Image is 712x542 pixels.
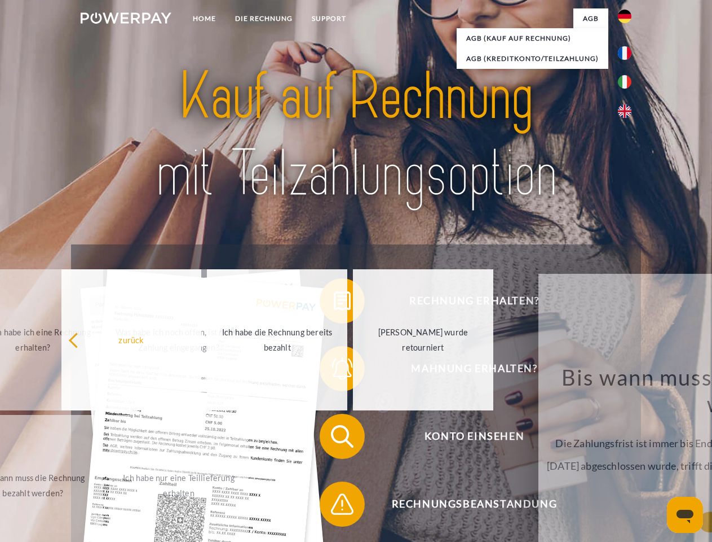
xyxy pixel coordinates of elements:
[320,482,613,527] button: Rechnungsbeanstandung
[457,28,608,49] a: AGB (Kauf auf Rechnung)
[302,8,356,29] a: SUPPORT
[360,325,487,355] div: [PERSON_NAME] wurde retourniert
[225,8,302,29] a: DIE RECHNUNG
[573,8,608,29] a: agb
[328,422,356,451] img: qb_search.svg
[457,49,608,69] a: AGB (Kreditkonto/Teilzahlung)
[68,332,195,347] div: zurück
[618,104,631,118] img: en
[116,470,242,501] div: Ich habe nur eine Teillieferung erhalten
[214,325,340,355] div: Ich habe die Rechnung bereits bezahlt
[328,490,356,518] img: qb_warning.svg
[336,482,612,527] span: Rechnungsbeanstandung
[618,10,631,23] img: de
[618,46,631,60] img: fr
[81,12,171,24] img: logo-powerpay-white.svg
[183,8,225,29] a: Home
[667,497,703,533] iframe: Schaltfläche zum Öffnen des Messaging-Fensters
[336,414,612,459] span: Konto einsehen
[108,54,604,216] img: title-powerpay_de.svg
[618,75,631,89] img: it
[320,414,613,459] button: Konto einsehen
